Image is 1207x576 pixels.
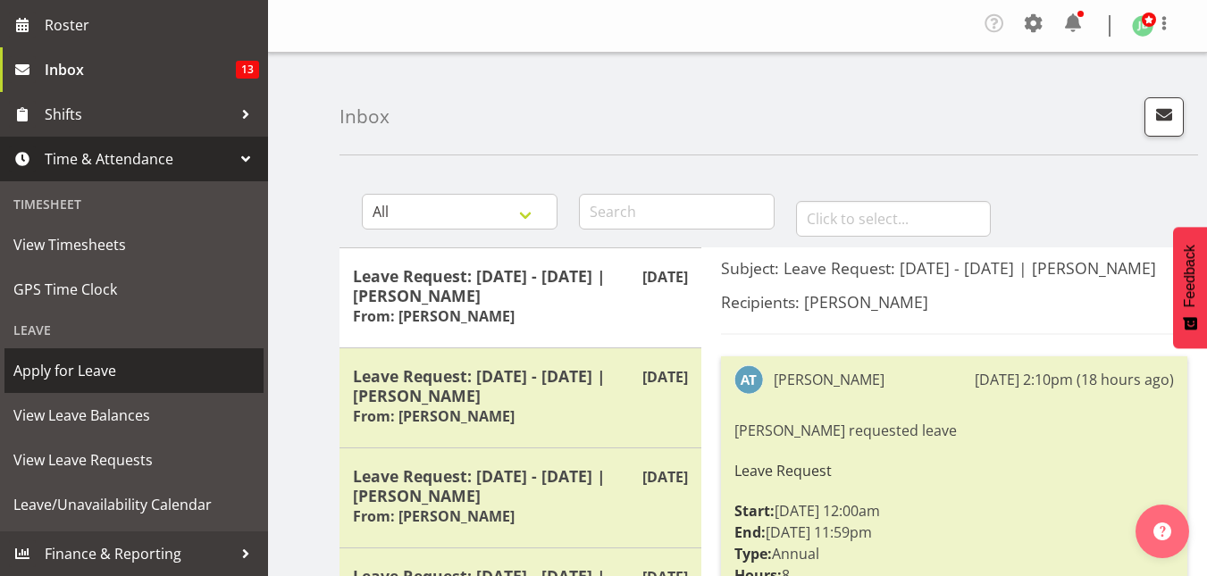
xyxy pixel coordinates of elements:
h5: Leave Request: [DATE] - [DATE] | [PERSON_NAME] [353,466,688,505]
input: Search [579,194,775,230]
h6: From: [PERSON_NAME] [353,507,515,525]
input: Click to select... [796,201,992,237]
span: Roster [45,12,259,38]
div: [PERSON_NAME] [774,369,884,390]
span: Time & Attendance [45,146,232,172]
img: alex-micheal-taniwha5364.jpg [734,365,763,394]
p: [DATE] [642,266,688,288]
span: 13 [236,61,259,79]
img: help-xxl-2.png [1153,522,1171,540]
p: [DATE] [642,466,688,488]
span: Feedback [1182,245,1198,307]
strong: End: [734,522,766,542]
a: Apply for Leave [4,348,264,393]
span: View Leave Requests [13,447,255,473]
a: View Leave Requests [4,438,264,482]
span: GPS Time Clock [13,276,255,303]
span: Shifts [45,101,232,128]
span: Apply for Leave [13,357,255,384]
span: Inbox [45,56,236,83]
h4: Inbox [339,106,390,127]
a: GPS Time Clock [4,267,264,312]
a: Leave/Unavailability Calendar [4,482,264,527]
h6: From: [PERSON_NAME] [353,407,515,425]
span: Leave/Unavailability Calendar [13,491,255,518]
div: [DATE] 2:10pm (18 hours ago) [975,369,1174,390]
h6: From: [PERSON_NAME] [353,307,515,325]
span: View Timesheets [13,231,255,258]
span: View Leave Balances [13,402,255,429]
h6: Leave Request [734,463,1174,479]
span: Finance & Reporting [45,540,232,567]
p: [DATE] [642,366,688,388]
h5: Subject: Leave Request: [DATE] - [DATE] | [PERSON_NAME] [721,258,1187,278]
button: Feedback - Show survey [1173,227,1207,348]
h5: Leave Request: [DATE] - [DATE] | [PERSON_NAME] [353,266,688,305]
a: View Leave Balances [4,393,264,438]
div: Timesheet [4,186,264,222]
div: Leave [4,312,264,348]
h5: Leave Request: [DATE] - [DATE] | [PERSON_NAME] [353,366,688,405]
img: jodine-bunn132.jpg [1132,15,1153,37]
a: View Timesheets [4,222,264,267]
h5: Recipients: [PERSON_NAME] [721,292,1187,312]
strong: Start: [734,501,775,521]
strong: Type: [734,544,772,563]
